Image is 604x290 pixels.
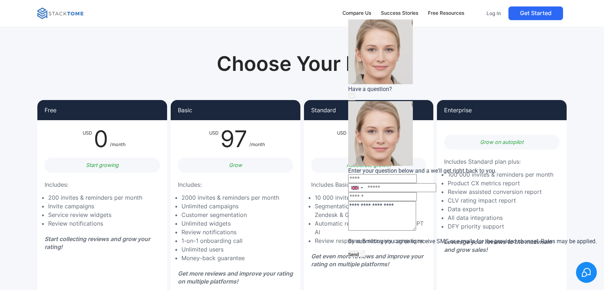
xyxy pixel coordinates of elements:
em: Grow [229,162,242,168]
em: Start collecting reviews and grow your rating! [45,235,150,250]
em: Get even more reviews and improve your rating on multiple platforms! [311,253,423,268]
li: Review response & recovery campaigns [315,236,430,245]
div: 0 [92,127,110,150]
a: Log In [482,6,506,20]
em: Accelerate growth [346,162,391,168]
a: Compare Us [339,6,375,21]
a: Get Started [508,6,563,20]
li: Unlimited users [181,245,279,254]
li: Invite campaigns [48,202,142,210]
p: Includes Basic plan plus: [311,180,377,190]
p: Basic [178,107,192,113]
li: Automatic review replies with Chat GPT AI [315,219,430,236]
div: 197 [346,127,388,150]
a: Free Resources [424,6,467,21]
em: Get more reviews and improve your rating on multiple platforms! [178,270,293,285]
div: Success Stories [381,9,418,17]
em: Start growing [86,162,119,168]
div: /month [249,127,265,150]
div: Free Resources [428,9,464,17]
a: Success Stories [377,6,421,21]
li: Unlimited campaigns [181,202,279,210]
li: Customer segmentation [181,210,279,219]
li: 200 invites & reminders per month [48,193,142,202]
li: 2000 invites & reminders per month [181,193,279,202]
div: USD [209,127,218,150]
li: 1-on-1 onboarding call [181,236,279,245]
li: Review notifications [48,219,142,228]
p: Standard [311,107,336,113]
div: /month [110,127,126,150]
div: 97 [218,127,249,150]
div: Compare Us [342,9,371,17]
li: Segmentation on ticketing data like Zendesk & Gorgias [315,202,430,219]
div: USD [83,127,92,150]
h1: Choose Your Plan [188,52,416,76]
p: Free [45,107,56,113]
p: Includes: [45,180,68,190]
li: Unlimited widgets [181,219,279,228]
li: Review notifications [181,228,279,236]
li: 10 000 invites & reminders per month [315,193,430,202]
p: Log In [487,10,501,17]
p: Includes: [178,180,202,190]
li: Service review widgets [48,210,142,219]
div: USD [337,127,346,150]
li: Money-back guarantee [181,254,279,262]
